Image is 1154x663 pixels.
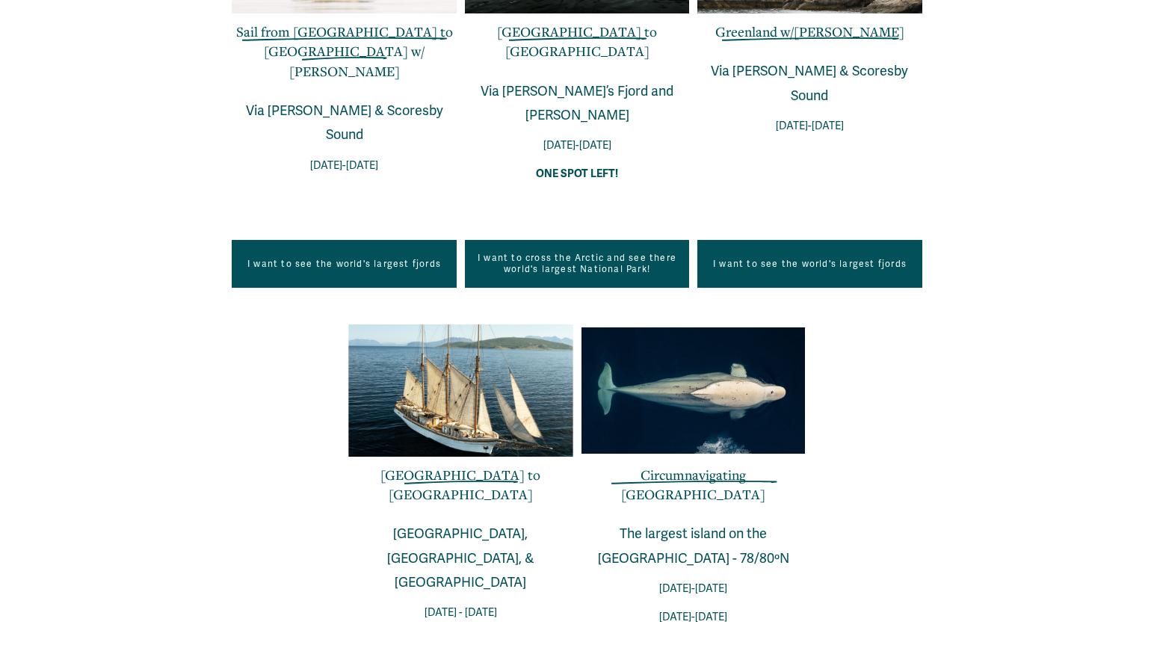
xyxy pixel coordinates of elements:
[348,522,573,594] p: [GEOGRAPHIC_DATA], [GEOGRAPHIC_DATA], & [GEOGRAPHIC_DATA]
[465,240,689,288] a: I want to cross the Arctic and see there world's largest National Park!
[232,99,456,147] p: Via [PERSON_NAME] & Scoresby Sound
[232,240,456,288] a: I want to see the world's largest fjords
[236,22,453,79] a: Sail from [GEOGRAPHIC_DATA] to [GEOGRAPHIC_DATA] w/ [PERSON_NAME]
[697,117,922,136] p: [DATE]-[DATE]
[497,22,657,60] a: [GEOGRAPHIC_DATA] to [GEOGRAPHIC_DATA]
[581,522,806,570] p: The largest island on the [GEOGRAPHIC_DATA] - 78/80ºN
[581,608,806,627] p: [DATE]-[DATE]
[697,59,922,108] p: Via [PERSON_NAME] & Scoresby Sound
[581,579,806,599] p: [DATE]-[DATE]
[380,466,540,503] a: [GEOGRAPHIC_DATA] to [GEOGRAPHIC_DATA]
[715,22,904,40] a: Greenland w/[PERSON_NAME]
[697,240,922,288] a: I want to see the world's largest fjords
[465,79,689,128] p: Via [PERSON_NAME]’s Fjord and [PERSON_NAME]
[232,156,456,176] p: [DATE]-[DATE]
[465,136,689,155] p: [DATE]-[DATE]
[621,466,765,503] a: Circumnavigating [GEOGRAPHIC_DATA]
[348,603,573,623] p: [DATE] - [DATE]
[536,167,618,180] strong: ONE SPOT LEFT!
